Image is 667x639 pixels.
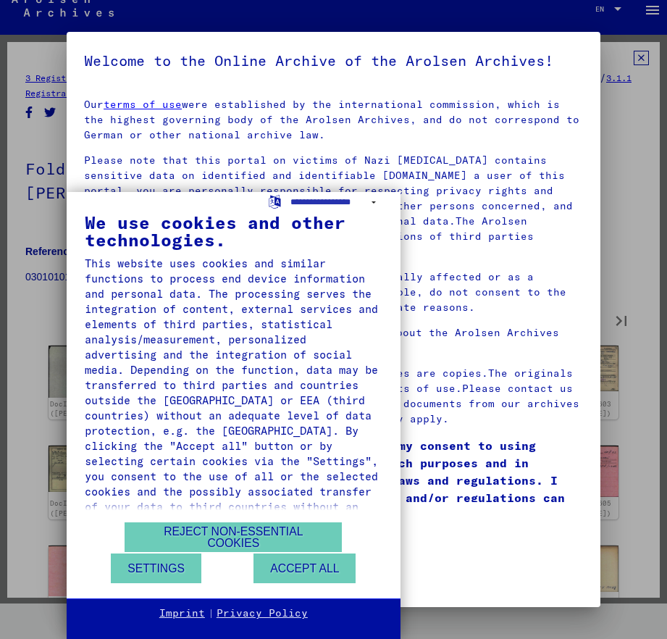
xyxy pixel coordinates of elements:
[125,522,342,552] button: Reject non-essential cookies
[253,554,356,583] button: Accept all
[159,606,205,621] a: Imprint
[85,256,382,530] div: This website uses cookies and similar functions to process end device information and personal da...
[111,554,201,583] button: Settings
[217,606,308,621] a: Privacy Policy
[85,214,382,248] div: We use cookies and other technologies.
